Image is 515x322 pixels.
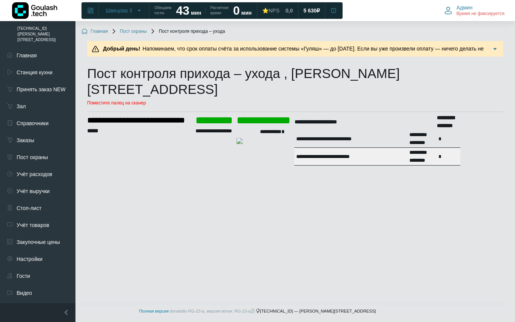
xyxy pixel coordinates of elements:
footer: [TECHNICAL_ID] — [PERSON_NAME][STREET_ADDRESS] [8,304,507,318]
img: Подробнее [491,45,499,53]
span: Напоминаем, что срок оплаты счёта за использование системы «Гуляш» — до [DATE]. Если вы уже произ... [101,46,488,60]
b: Добрый день! [103,46,140,52]
span: Пост контроля прихода – ухода [150,29,225,35]
img: Логотип компании Goulash.tech [12,2,57,19]
a: Обещаем гостю 43 мин Расчетное время 0 мин [150,4,256,17]
strong: 0 [233,4,240,17]
span: k8s-prod-3-2-0 [251,308,255,313]
span: Расчетное время [210,5,228,16]
div: ⭐ [262,7,280,14]
img: Предупреждение [92,45,99,53]
span: Админ [457,4,473,11]
a: Полная версия [139,309,169,313]
span: мин [191,10,201,16]
span: NPS [269,8,280,14]
span: мин [241,10,252,16]
a: ⭐NPS 0,0 [258,4,297,17]
span: Время не фиксируется [457,11,504,17]
button: Швецова 3 [101,5,147,17]
span: 5 630 [303,7,317,14]
p: Поместите палец на сканер [87,100,503,106]
span: donatello RG-23-a, версия ветки: RG-23-a [170,309,256,313]
a: 5 630 ₽ [299,4,324,17]
h1: Пост контроля прихода – ухода , [PERSON_NAME][STREET_ADDRESS] [87,66,503,97]
span: 0,0 [286,7,293,14]
strong: 43 [176,4,189,17]
span: ₽ [317,7,320,14]
span: Обещаем гостю [154,5,171,16]
button: Админ Время не фиксируется [440,3,509,18]
a: Главная [81,29,108,35]
a: Пост охраны [111,29,147,35]
span: Швецова 3 [106,7,132,14]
